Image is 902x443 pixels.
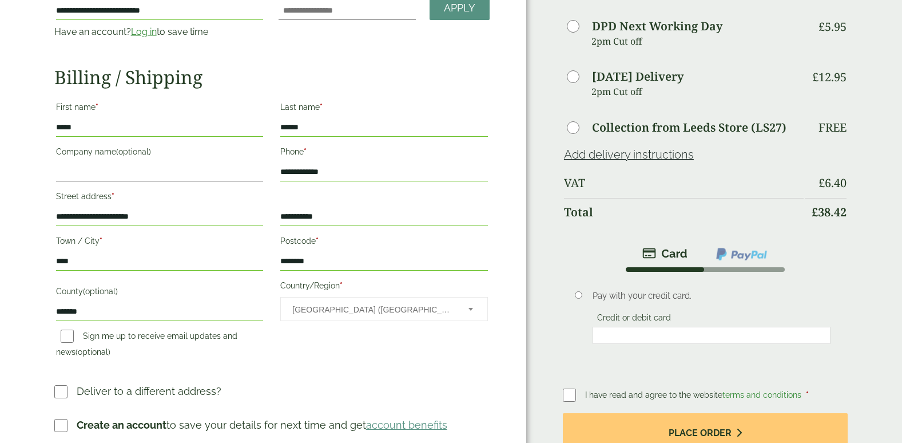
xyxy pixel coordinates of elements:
[812,69,818,85] span: £
[316,236,319,246] abbr: required
[812,204,818,220] span: £
[593,313,675,326] label: Credit or debit card
[812,204,847,220] bdi: 38.42
[591,33,804,50] p: 2pm Cut off
[76,347,110,357] span: (optional)
[56,99,264,118] label: First name
[564,169,804,197] th: VAT
[366,419,447,431] a: account benefits
[320,102,323,112] abbr: required
[280,144,488,163] label: Phone
[593,290,831,302] p: Pay with your credit card.
[100,236,102,246] abbr: required
[585,390,804,400] span: I have read and agree to the website
[818,19,847,34] bdi: 5.95
[722,390,801,400] a: terms and conditions
[280,278,488,297] label: Country/Region
[56,233,264,252] label: Town / City
[564,148,694,161] a: Add delivery instructions
[592,122,786,133] label: Collection from Leeds Store (LS27)
[61,330,74,343] input: Sign me up to receive email updates and news(optional)
[340,281,343,290] abbr: required
[280,233,488,252] label: Postcode
[54,66,490,88] h2: Billing / Shipping
[56,188,264,208] label: Street address
[818,19,825,34] span: £
[292,298,453,322] span: United Kingdom (UK)
[596,330,827,341] iframe: Secure card payment input frame
[77,419,166,431] strong: Create an account
[592,71,684,82] label: [DATE] Delivery
[715,247,768,262] img: ppcp-gateway.png
[96,102,98,112] abbr: required
[444,2,475,14] span: Apply
[77,417,447,433] p: to save your details for next time and get
[56,331,237,360] label: Sign me up to receive email updates and news
[56,283,264,303] label: County
[592,21,722,32] label: DPD Next Working Day
[56,144,264,163] label: Company name
[818,175,847,191] bdi: 6.40
[83,287,118,296] span: (optional)
[280,297,488,321] span: Country/Region
[591,83,804,100] p: 2pm Cut off
[304,147,307,156] abbr: required
[280,99,488,118] label: Last name
[131,26,157,37] a: Log in
[116,147,151,156] span: (optional)
[818,175,825,191] span: £
[812,69,847,85] bdi: 12.95
[642,247,688,260] img: stripe.png
[77,383,221,399] p: Deliver to a different address?
[54,25,265,39] p: Have an account? to save time
[564,198,804,226] th: Total
[112,192,114,201] abbr: required
[818,121,847,135] p: Free
[806,390,809,400] abbr: required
